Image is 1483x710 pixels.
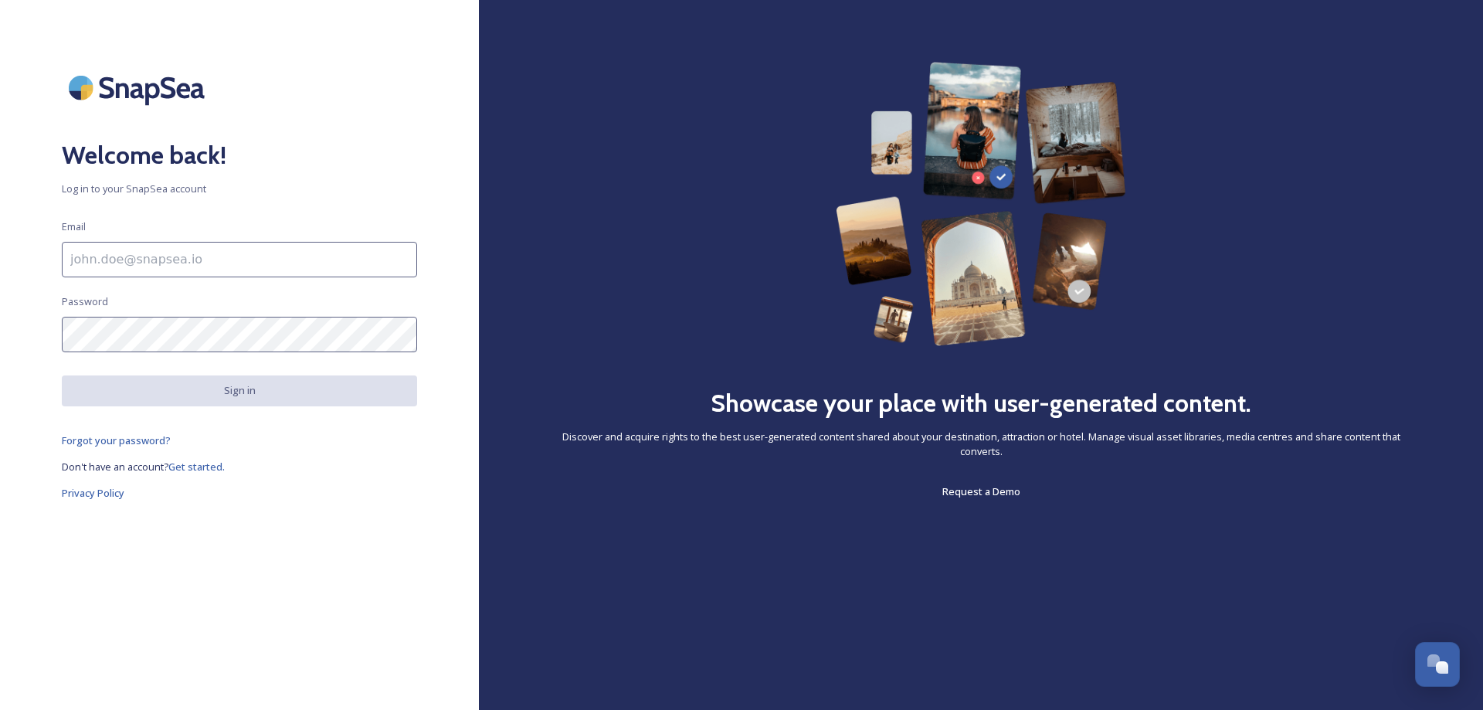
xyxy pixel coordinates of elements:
[62,182,417,196] span: Log in to your SnapSea account
[711,385,1251,422] h2: Showcase your place with user-generated content.
[168,460,225,474] span: Get started.
[62,460,168,474] span: Don't have an account?
[1415,642,1460,687] button: Open Chat
[62,375,417,406] button: Sign in
[62,62,216,114] img: SnapSea Logo
[836,62,1125,346] img: 63b42ca75bacad526042e722_Group%20154-p-800.png
[62,457,417,476] a: Don't have an account?Get started.
[541,430,1421,459] span: Discover and acquire rights to the best user-generated content shared about your destination, att...
[62,484,417,502] a: Privacy Policy
[62,486,124,500] span: Privacy Policy
[62,431,417,450] a: Forgot your password?
[62,294,108,309] span: Password
[62,219,86,234] span: Email
[62,137,417,174] h2: Welcome back!
[942,482,1020,501] a: Request a Demo
[942,484,1020,498] span: Request a Demo
[62,433,171,447] span: Forgot your password?
[62,242,417,277] input: john.doe@snapsea.io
